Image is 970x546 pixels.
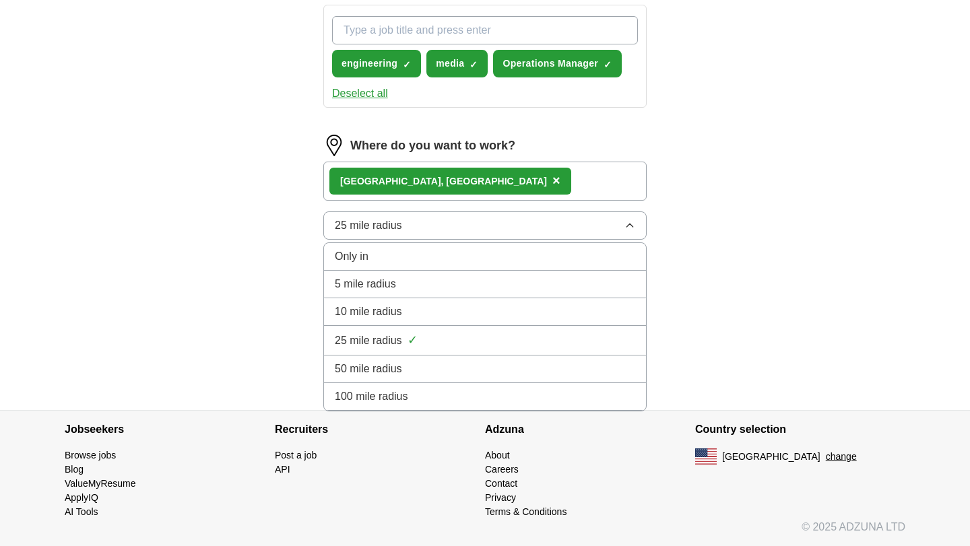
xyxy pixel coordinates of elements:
[470,59,478,70] span: ✓
[340,174,547,189] div: [GEOGRAPHIC_DATA], [GEOGRAPHIC_DATA]
[503,57,598,71] span: Operations Manager
[722,450,820,464] span: [GEOGRAPHIC_DATA]
[65,506,98,517] a: AI Tools
[65,492,98,503] a: ApplyIQ
[350,137,515,155] label: Where do you want to work?
[332,86,388,102] button: Deselect all
[695,448,717,465] img: US flag
[485,506,567,517] a: Terms & Conditions
[552,171,560,191] button: ×
[332,50,421,77] button: engineering✓
[335,276,396,292] span: 5 mile radius
[335,361,402,377] span: 50 mile radius
[275,464,290,475] a: API
[65,450,116,460] a: Browse jobs
[335,248,368,265] span: Only in
[485,478,517,489] a: Contact
[485,464,519,475] a: Careers
[403,59,411,70] span: ✓
[342,57,397,71] span: engineering
[485,492,516,503] a: Privacy
[493,50,622,77] button: Operations Manager✓
[485,450,510,460] a: About
[695,411,905,448] h4: Country selection
[408,331,418,349] span: ✓
[604,59,612,70] span: ✓
[335,217,402,234] span: 25 mile radius
[335,388,408,405] span: 100 mile radius
[65,464,84,475] a: Blog
[323,135,345,156] img: location.png
[275,450,317,460] a: Post a job
[54,519,916,546] div: © 2025 ADZUNA LTD
[826,450,857,464] button: change
[323,211,647,240] button: 25 mile radius
[552,173,560,188] span: ×
[426,50,488,77] button: media✓
[335,333,402,349] span: 25 mile radius
[65,478,136,489] a: ValueMyResume
[335,304,402,320] span: 10 mile radius
[436,57,464,71] span: media
[332,16,638,44] input: Type a job title and press enter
